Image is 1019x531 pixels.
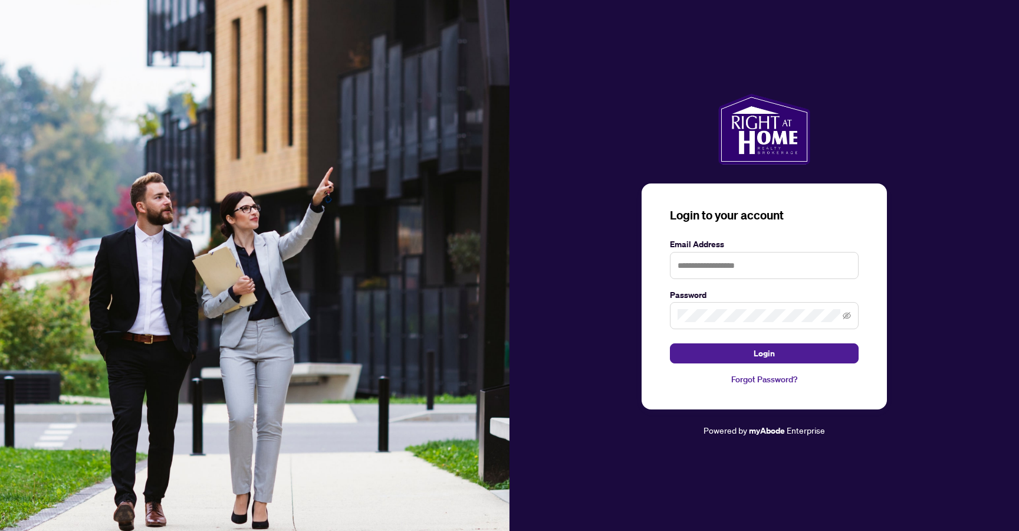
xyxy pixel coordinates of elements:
[843,312,851,320] span: eye-invisible
[704,425,747,435] span: Powered by
[787,425,825,435] span: Enterprise
[670,289,859,301] label: Password
[670,207,859,224] h3: Login to your account
[754,344,775,363] span: Login
[749,424,785,437] a: myAbode
[670,373,859,386] a: Forgot Password?
[670,343,859,363] button: Login
[718,94,810,165] img: ma-logo
[670,238,859,251] label: Email Address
